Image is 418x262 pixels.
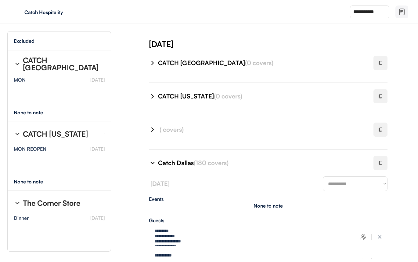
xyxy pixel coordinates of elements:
[254,203,283,208] div: None to note
[158,59,366,67] div: CATCH [GEOGRAPHIC_DATA]
[12,7,22,17] img: yH5BAEAAAAALAAAAAABAAEAAAIBRAA7
[23,130,88,138] div: CATCH [US_STATE]
[160,126,184,133] font: ( covers)
[398,8,405,16] img: file-02.svg
[14,199,21,207] img: chevron-right%20%281%29.svg
[158,92,366,101] div: CATCH [US_STATE]
[14,77,26,82] div: MON
[14,60,21,68] img: chevron-right%20%281%29.svg
[149,197,387,201] div: Events
[14,130,21,138] img: chevron-right%20%281%29.svg
[214,92,242,100] font: (0 covers)
[360,234,366,240] img: users-edit.svg
[149,59,156,67] img: chevron-right%20%281%29.svg
[14,39,34,43] div: Excluded
[90,215,105,221] font: [DATE]
[149,39,418,50] div: [DATE]
[377,234,383,240] img: x-close%20%283%29.svg
[149,93,156,100] img: chevron-right%20%281%29.svg
[14,179,54,184] div: None to note
[14,110,54,115] div: None to note
[14,216,29,220] div: Dinner
[90,77,105,83] font: [DATE]
[23,199,80,207] div: The Corner Store
[194,159,229,167] font: (180 covers)
[149,126,156,133] img: chevron-right%20%281%29.svg
[14,146,46,151] div: MON REOPEN
[149,218,387,223] div: Guests
[23,57,99,71] div: CATCH [GEOGRAPHIC_DATA]
[158,159,366,167] div: Catch Dallas
[149,159,156,167] img: chevron-right%20%281%29.svg
[245,59,273,67] font: (0 covers)
[24,10,101,15] div: Catch Hospitality
[150,180,170,187] font: [DATE]
[90,146,105,152] font: [DATE]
